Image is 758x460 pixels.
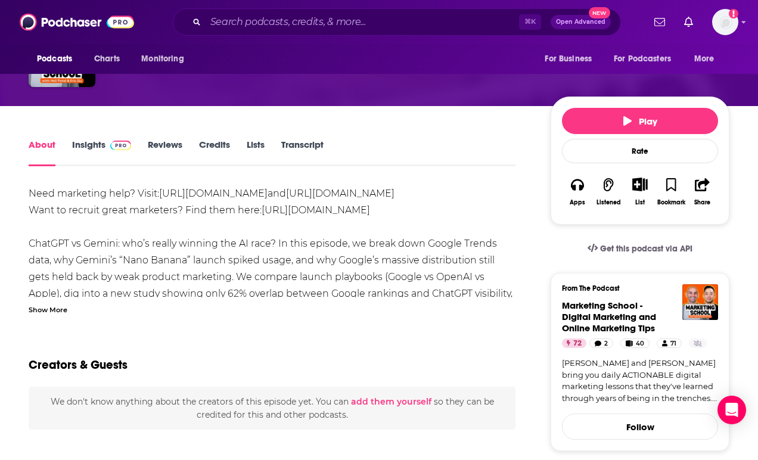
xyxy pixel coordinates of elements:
[562,139,718,163] div: Rate
[627,178,652,191] button: Show More Button
[551,15,611,29] button: Open AdvancedNew
[712,9,738,35] button: Show profile menu
[247,139,265,166] a: Lists
[562,108,718,134] button: Play
[686,48,729,70] button: open menu
[562,338,586,348] a: 72
[262,204,370,216] a: [URL][DOMAIN_NAME]
[717,396,746,424] div: Open Intercom Messenger
[694,199,710,206] div: Share
[670,338,676,350] span: 71
[578,234,702,263] a: Get this podcast via API
[351,397,431,406] button: add them yourself
[86,48,127,70] a: Charts
[597,199,621,206] div: Listened
[281,139,324,166] a: Transcript
[604,338,608,350] span: 2
[37,51,72,67] span: Podcasts
[657,338,682,348] a: 71
[570,199,585,206] div: Apps
[536,48,607,70] button: open menu
[173,8,621,36] div: Search podcasts, credits, & more...
[556,19,605,25] span: Open Advanced
[593,170,624,213] button: Listened
[606,48,688,70] button: open menu
[286,188,394,199] a: [URL][DOMAIN_NAME]
[562,284,709,293] h3: From The Podcast
[573,338,582,350] span: 72
[159,188,268,199] a: [URL][DOMAIN_NAME]
[562,300,656,334] a: Marketing School - Digital Marketing and Online Marketing Tips
[51,396,494,420] span: We don't know anything about the creators of this episode yet . You can so they can be credited f...
[562,358,718,404] a: [PERSON_NAME] and [PERSON_NAME] bring you daily ACTIONABLE digital marketing lessons that they've...
[545,51,592,67] span: For Business
[29,139,55,166] a: About
[657,199,685,206] div: Bookmark
[206,13,519,32] input: Search podcasts, credits, & more...
[623,116,657,127] span: Play
[614,51,671,67] span: For Podcasters
[29,358,128,372] h2: Creators & Guests
[519,14,541,30] span: ⌘ K
[712,9,738,35] span: Logged in as Marketing09
[133,48,199,70] button: open menu
[72,139,131,166] a: InsightsPodchaser Pro
[729,9,738,18] svg: Add a profile image
[199,139,230,166] a: Credits
[589,7,610,18] span: New
[625,170,656,213] div: Show More ButtonList
[620,338,650,348] a: 40
[562,170,593,213] button: Apps
[679,12,698,32] a: Show notifications dropdown
[110,141,131,150] img: Podchaser Pro
[148,139,182,166] a: Reviews
[562,414,718,440] button: Follow
[682,284,718,320] img: Marketing School - Digital Marketing and Online Marketing Tips
[712,9,738,35] img: User Profile
[141,51,184,67] span: Monitoring
[636,338,644,350] span: 40
[656,170,686,213] button: Bookmark
[600,244,692,254] span: Get this podcast via API
[29,48,88,70] button: open menu
[20,11,134,33] img: Podchaser - Follow, Share and Rate Podcasts
[687,170,718,213] button: Share
[694,51,714,67] span: More
[94,51,120,67] span: Charts
[650,12,670,32] a: Show notifications dropdown
[635,198,645,206] div: List
[589,338,613,348] a: 2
